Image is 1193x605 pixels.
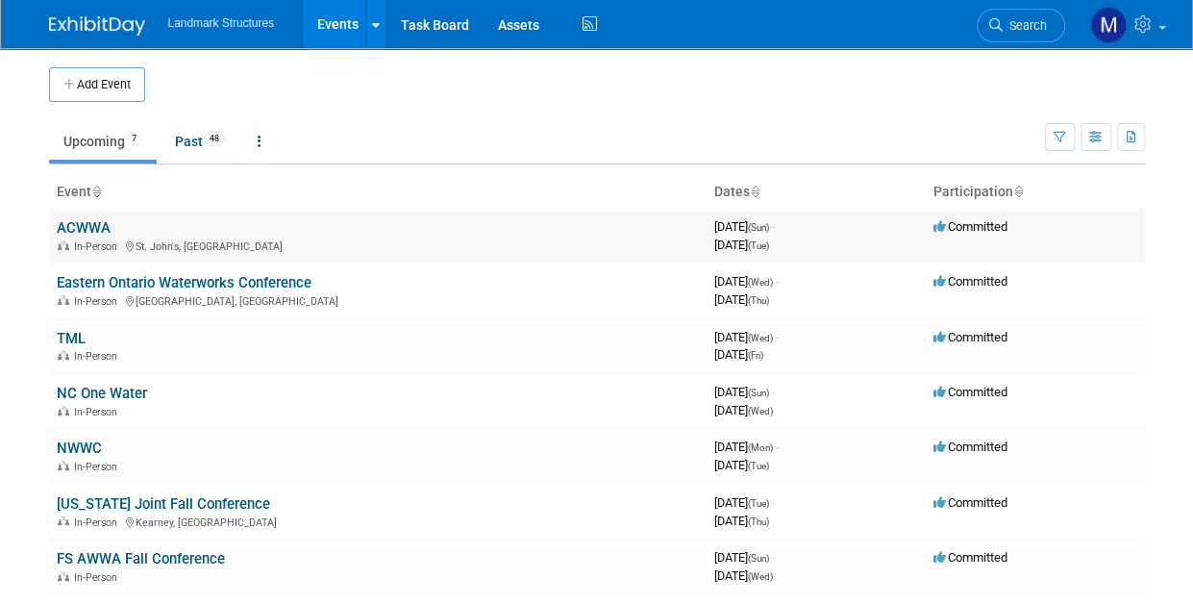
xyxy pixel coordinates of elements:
span: (Wed) [748,277,773,288]
span: 48 [204,132,225,146]
span: [DATE] [714,514,769,528]
span: [DATE] [714,219,775,234]
th: Dates [707,176,926,209]
span: Search [1003,18,1047,33]
span: (Fri) [748,350,763,361]
span: In-Person [74,240,123,253]
span: [DATE] [714,385,775,399]
span: In-Person [74,406,123,418]
span: (Sun) [748,388,769,398]
span: Committed [933,330,1007,344]
button: Add Event [49,67,145,102]
span: - [776,274,779,289]
span: [DATE] [714,347,763,362]
a: Sort by Event Name [91,184,101,199]
span: [DATE] [714,292,769,307]
a: Upcoming7 [49,123,157,160]
th: Participation [926,176,1145,209]
a: [US_STATE] Joint Fall Conference [57,495,270,513]
div: Kearney, [GEOGRAPHIC_DATA] [57,514,699,529]
img: ExhibitDay [49,16,145,36]
span: In-Person [74,571,123,584]
a: FS AWWA Fall Conference [57,550,225,567]
img: In-Person Event [58,295,69,305]
div: [GEOGRAPHIC_DATA], [GEOGRAPHIC_DATA] [57,292,699,308]
span: Committed [933,274,1007,289]
div: St. John's, [GEOGRAPHIC_DATA] [57,238,699,253]
span: [DATE] [714,238,769,252]
span: (Mon) [748,442,773,453]
span: Landmark Structures [168,16,274,30]
span: (Wed) [748,406,773,416]
span: Committed [933,550,1007,565]
span: Committed [933,495,1007,510]
a: Eastern Ontario Waterworks Conference [57,274,311,291]
a: Sort by Start Date [750,184,759,199]
span: (Tue) [748,240,769,251]
a: Past48 [161,123,239,160]
span: (Tue) [748,498,769,509]
img: In-Person Event [58,517,69,526]
img: In-Person Event [58,240,69,250]
span: - [776,330,779,344]
img: In-Person Event [58,350,69,360]
span: In-Person [74,295,123,308]
span: [DATE] [714,440,779,454]
span: [DATE] [714,495,775,510]
span: (Wed) [748,571,773,582]
img: In-Person Event [58,571,69,581]
img: Maryann Tijerina [1090,7,1127,43]
span: [DATE] [714,330,779,344]
span: - [776,440,779,454]
img: In-Person Event [58,461,69,470]
span: (Thu) [748,295,769,306]
a: Search [977,9,1065,42]
th: Event [49,176,707,209]
span: In-Person [74,350,123,363]
span: (Thu) [748,517,769,527]
span: (Sun) [748,222,769,233]
a: Sort by Participation Type [1013,184,1023,199]
span: Committed [933,385,1007,399]
span: Committed [933,440,1007,454]
img: In-Person Event [58,406,69,416]
span: 7 [126,132,142,146]
span: [DATE] [714,550,775,565]
a: NC One Water [57,385,147,402]
span: - [772,495,775,510]
span: (Sun) [748,553,769,564]
span: [DATE] [714,458,769,472]
span: (Tue) [748,461,769,471]
span: Committed [933,219,1007,234]
a: NWWC [57,440,102,457]
span: - [772,385,775,399]
a: TML [57,330,86,347]
span: - [772,219,775,234]
span: - [772,550,775,565]
span: In-Person [74,461,123,473]
a: ACWWA [57,219,111,237]
span: (Wed) [748,333,773,343]
span: [DATE] [714,403,773,417]
span: [DATE] [714,274,779,289]
span: [DATE] [714,568,773,583]
span: In-Person [74,517,123,529]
